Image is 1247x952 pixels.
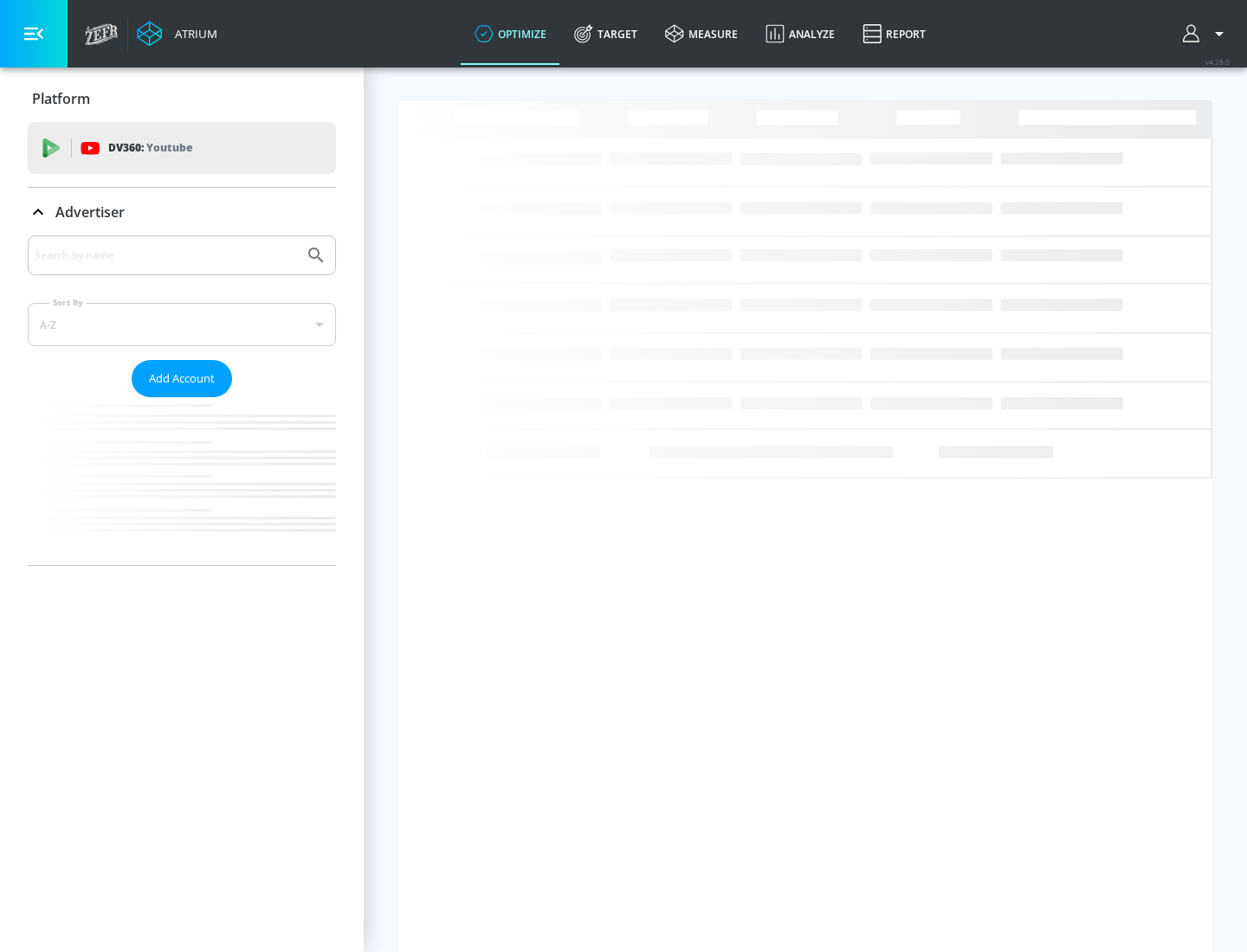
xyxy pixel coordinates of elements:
a: measure [651,3,752,65]
p: DV360: [108,138,192,158]
div: Atrium [168,26,217,42]
a: Target [560,3,651,65]
div: A-Z [28,303,336,346]
div: Advertiser [28,188,336,236]
a: optimize [461,3,560,65]
p: Advertiser [55,203,125,222]
nav: list of Advertiser [28,397,336,565]
label: Sort By [49,297,87,308]
div: Advertiser [28,235,336,565]
span: Add Account [149,369,215,389]
span: v 4.28.0 [1205,57,1230,67]
input: Search by name [35,244,297,267]
a: Analyze [752,3,849,65]
button: Add Account [132,360,232,397]
div: Platform [28,74,336,123]
p: Youtube [146,138,192,157]
div: DV360: Youtube [28,122,336,174]
a: Atrium [137,21,217,47]
a: Report [849,3,940,65]
p: Platform [32,89,90,108]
